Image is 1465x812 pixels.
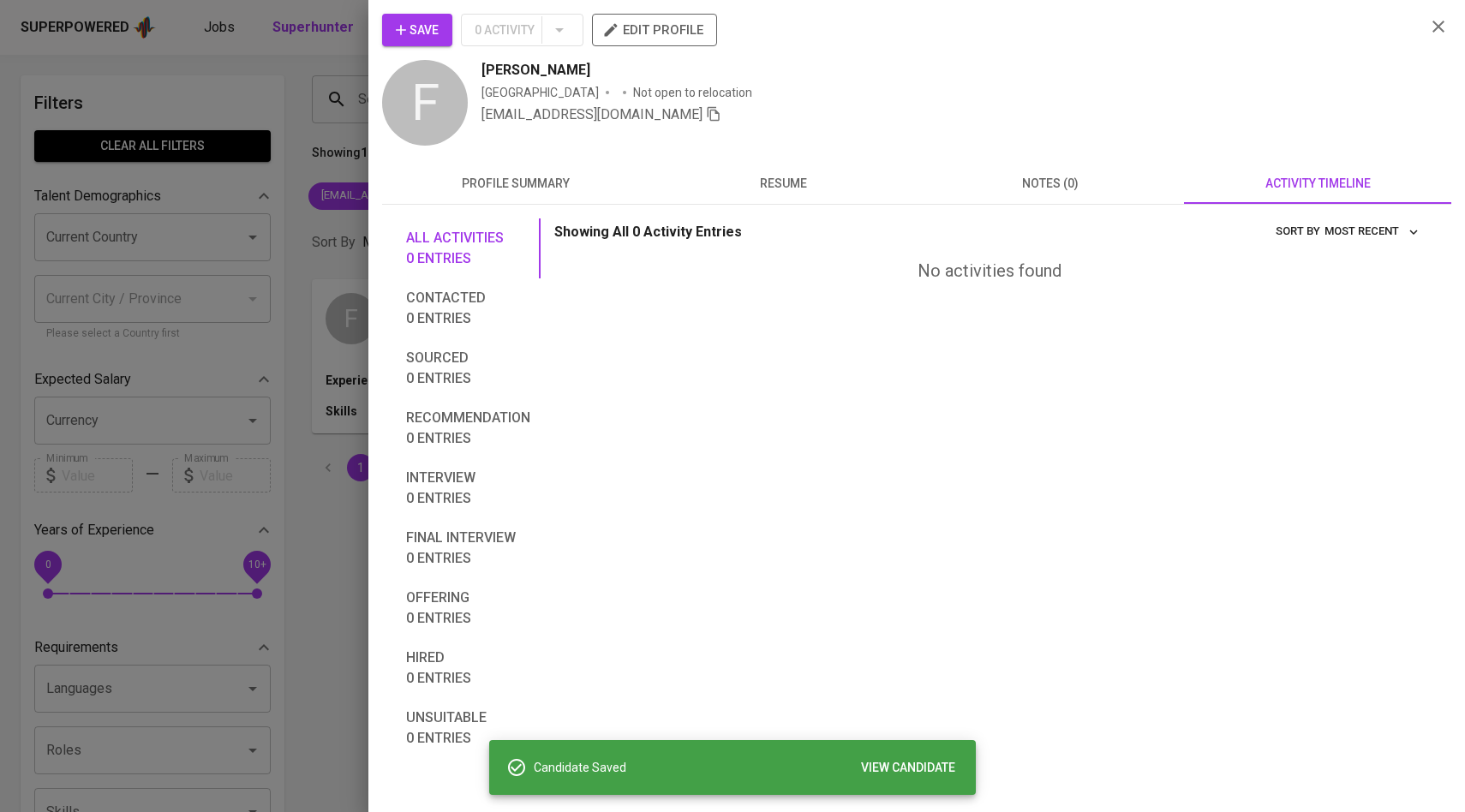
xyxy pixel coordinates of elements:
[592,14,717,46] button: edit profile
[382,14,452,46] button: Save
[1276,224,1320,237] span: sort by
[606,19,703,41] span: edit profile
[406,408,530,449] span: Recommendation 0 entries
[660,173,906,194] span: resume
[382,60,468,146] div: F
[1320,218,1424,245] button: sort by
[392,173,639,194] span: profile summary
[406,588,530,629] span: Offering 0 entries
[396,20,439,41] span: Save
[1324,222,1420,242] span: Most Recent
[554,259,1424,284] div: No activities found
[592,22,717,36] a: edit profile
[406,648,530,689] span: Hired 0 entries
[1194,173,1441,194] span: activity timeline
[406,708,530,749] span: Unsuitable 0 entries
[554,222,742,242] p: Showing All 0 Activity Entries
[481,60,590,81] span: [PERSON_NAME]
[927,173,1174,194] span: notes (0)
[481,106,703,122] span: [EMAIL_ADDRESS][DOMAIN_NAME]
[406,528,530,569] span: Final interview 0 entries
[406,348,530,389] span: Sourced 0 entries
[406,468,530,509] span: Interview 0 entries
[481,84,599,101] div: [GEOGRAPHIC_DATA]
[534,752,962,784] div: Candidate Saved
[406,228,530,269] span: All activities 0 entries
[633,84,752,101] p: Not open to relocation
[861,757,955,779] span: VIEW CANDIDATE
[406,288,530,329] span: Contacted 0 entries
